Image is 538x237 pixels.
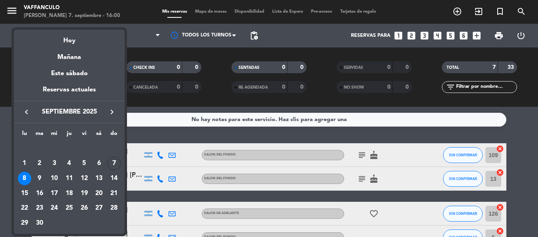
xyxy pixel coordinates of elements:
td: 28 de septiembre de 2025 [106,201,121,216]
td: 30 de septiembre de 2025 [32,216,47,231]
div: 10 [47,172,61,185]
td: 23 de septiembre de 2025 [32,201,47,216]
i: keyboard_arrow_right [107,107,117,117]
td: 5 de septiembre de 2025 [77,156,92,171]
th: viernes [77,129,92,141]
td: 3 de septiembre de 2025 [47,156,62,171]
td: 26 de septiembre de 2025 [77,201,92,216]
div: 14 [107,172,121,185]
div: 1 [18,157,31,170]
div: 24 [47,202,61,215]
i: keyboard_arrow_left [22,107,31,117]
div: 22 [18,202,31,215]
td: 11 de septiembre de 2025 [62,171,77,186]
th: jueves [62,129,77,141]
div: 23 [33,202,46,215]
div: Reservas actuales [14,85,125,101]
div: 5 [78,157,91,170]
div: 27 [92,202,106,215]
span: septiembre 2025 [34,107,105,117]
button: keyboard_arrow_left [19,107,34,117]
div: 8 [18,172,31,185]
div: 21 [107,187,121,200]
div: 11 [63,172,76,185]
div: 19 [78,187,91,200]
td: 10 de septiembre de 2025 [47,171,62,186]
td: 20 de septiembre de 2025 [92,186,107,201]
div: 30 [33,216,46,230]
div: 25 [63,202,76,215]
div: 3 [47,157,61,170]
td: 25 de septiembre de 2025 [62,201,77,216]
div: 16 [33,187,46,200]
td: 6 de septiembre de 2025 [92,156,107,171]
td: 21 de septiembre de 2025 [106,186,121,201]
td: SEP. [17,141,121,156]
th: miércoles [47,129,62,141]
div: 15 [18,187,31,200]
td: 9 de septiembre de 2025 [32,171,47,186]
td: 12 de septiembre de 2025 [77,171,92,186]
th: domingo [106,129,121,141]
div: 26 [78,202,91,215]
div: 6 [92,157,106,170]
td: 16 de septiembre de 2025 [32,186,47,201]
div: Mañana [14,46,125,63]
div: 20 [92,187,106,200]
td: 24 de septiembre de 2025 [47,201,62,216]
td: 1 de septiembre de 2025 [17,156,32,171]
th: sábado [92,129,107,141]
div: 2 [33,157,46,170]
div: 28 [107,202,121,215]
td: 19 de septiembre de 2025 [77,186,92,201]
div: 4 [63,157,76,170]
th: lunes [17,129,32,141]
td: 17 de septiembre de 2025 [47,186,62,201]
button: keyboard_arrow_right [105,107,119,117]
td: 8 de septiembre de 2025 [17,171,32,186]
div: 9 [33,172,46,185]
th: martes [32,129,47,141]
td: 27 de septiembre de 2025 [92,201,107,216]
div: Hoy [14,30,125,46]
td: 13 de septiembre de 2025 [92,171,107,186]
div: 18 [63,187,76,200]
td: 14 de septiembre de 2025 [106,171,121,186]
td: 7 de septiembre de 2025 [106,156,121,171]
td: 15 de septiembre de 2025 [17,186,32,201]
div: 29 [18,216,31,230]
td: 29 de septiembre de 2025 [17,216,32,231]
div: Este sábado [14,63,125,85]
td: 4 de septiembre de 2025 [62,156,77,171]
td: 18 de septiembre de 2025 [62,186,77,201]
div: 17 [47,187,61,200]
td: 2 de septiembre de 2025 [32,156,47,171]
td: 22 de septiembre de 2025 [17,201,32,216]
div: 7 [107,157,121,170]
div: 13 [92,172,106,185]
div: 12 [78,172,91,185]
